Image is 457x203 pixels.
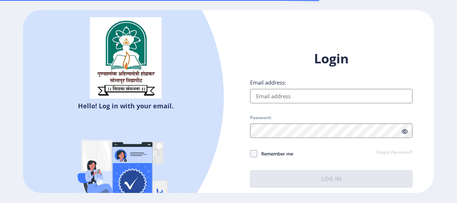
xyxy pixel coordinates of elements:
button: Log In [250,170,412,188]
input: Email address [250,89,412,103]
span: Remember me [257,149,293,158]
a: Forgot Password? [377,149,412,156]
img: sulogo.png [90,17,162,99]
label: Password: [250,115,272,121]
h1: Login [250,50,412,67]
label: Email address: [250,79,286,86]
